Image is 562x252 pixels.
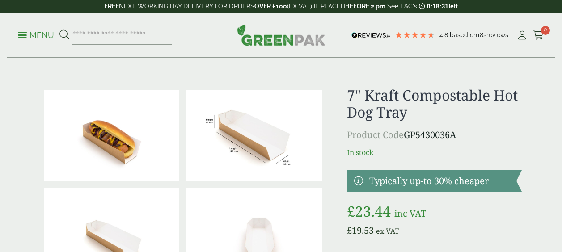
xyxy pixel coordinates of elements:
span: 0 [541,26,550,35]
img: GreenPak Supplies [237,24,325,46]
bdi: 23.44 [347,202,391,221]
span: £ [347,202,355,221]
i: Cart [533,31,544,40]
span: Based on [450,31,477,38]
strong: OVER £100 [254,3,287,10]
div: 4.79 Stars [395,31,435,39]
bdi: 19.53 [347,224,374,236]
span: 182 [477,31,486,38]
span: £ [347,224,352,236]
strong: FREE [104,3,119,10]
span: ex VAT [376,226,399,236]
p: Menu [18,30,54,41]
a: Menu [18,30,54,39]
img: REVIEWS.io [351,32,390,38]
i: My Account [516,31,528,40]
strong: BEFORE 2 pm [345,3,385,10]
a: See T&C's [387,3,417,10]
span: 0:18:31 [427,3,448,10]
h1: 7" Kraft Compostable Hot Dog Tray [347,87,522,121]
span: inc VAT [394,207,426,219]
img: HotdogTray_7 [186,90,322,181]
img: 7 Kraft Hotdog Tray (Large) [44,90,180,181]
p: In stock [347,147,522,158]
span: 4.8 [439,31,450,38]
p: GP5430036A [347,128,522,142]
a: 0 [533,29,544,42]
span: Product Code [347,129,404,141]
span: reviews [486,31,508,38]
span: left [448,3,458,10]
